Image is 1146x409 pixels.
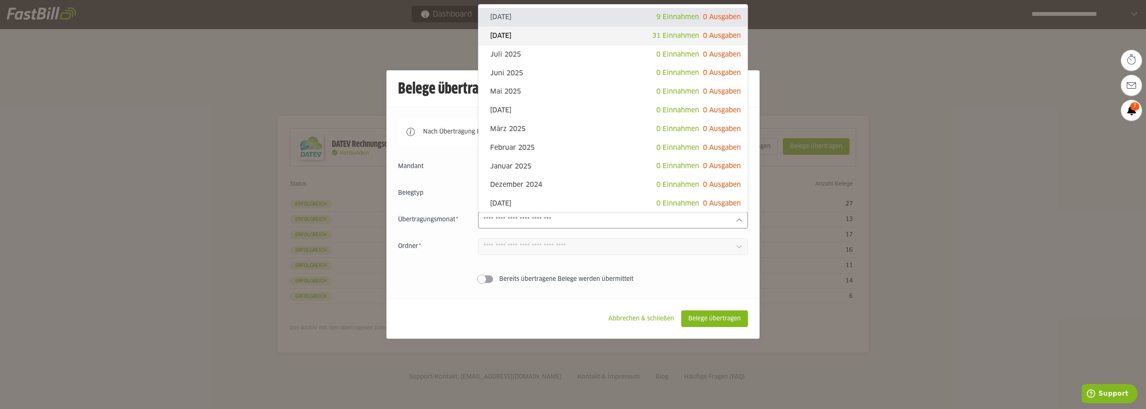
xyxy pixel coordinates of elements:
[478,157,747,176] sl-option: Januar 2025
[1082,384,1138,405] iframe: Öffnet ein Widget, in dem Sie weitere Informationen finden
[703,51,741,58] span: 0 Ausgaben
[1121,100,1142,121] a: 7
[703,144,741,151] span: 0 Ausgaben
[1130,102,1139,111] span: 7
[478,8,747,27] sl-option: [DATE]
[703,14,741,20] span: 0 Ausgaben
[478,120,747,139] sl-option: März 2025
[656,14,699,20] span: 9 Einnahmen
[398,275,748,283] sl-switch: Bereits übertragene Belege werden übermittelt
[601,310,681,327] sl-button: Abbrechen & schließen
[478,101,747,120] sl-option: [DATE]
[656,69,699,76] span: 0 Einnahmen
[656,126,699,132] span: 0 Einnahmen
[703,32,741,39] span: 0 Ausgaben
[703,181,741,188] span: 0 Ausgaben
[656,88,699,95] span: 0 Einnahmen
[703,163,741,169] span: 0 Ausgaben
[656,51,699,58] span: 0 Einnahmen
[703,107,741,114] span: 0 Ausgaben
[656,107,699,114] span: 0 Einnahmen
[656,181,699,188] span: 0 Einnahmen
[703,126,741,132] span: 0 Ausgaben
[478,45,747,64] sl-option: Juli 2025
[652,32,699,39] span: 31 Einnahmen
[656,200,699,207] span: 0 Einnahmen
[478,64,747,82] sl-option: Juni 2025
[703,69,741,76] span: 0 Ausgaben
[703,88,741,95] span: 0 Ausgaben
[478,139,747,157] sl-option: Februar 2025
[478,176,747,194] sl-option: Dezember 2024
[656,163,699,169] span: 0 Einnahmen
[478,27,747,45] sl-option: [DATE]
[656,144,699,151] span: 0 Einnahmen
[681,310,748,327] sl-button: Belege übertragen
[703,200,741,207] span: 0 Ausgaben
[478,194,747,213] sl-option: [DATE]
[478,82,747,101] sl-option: Mai 2025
